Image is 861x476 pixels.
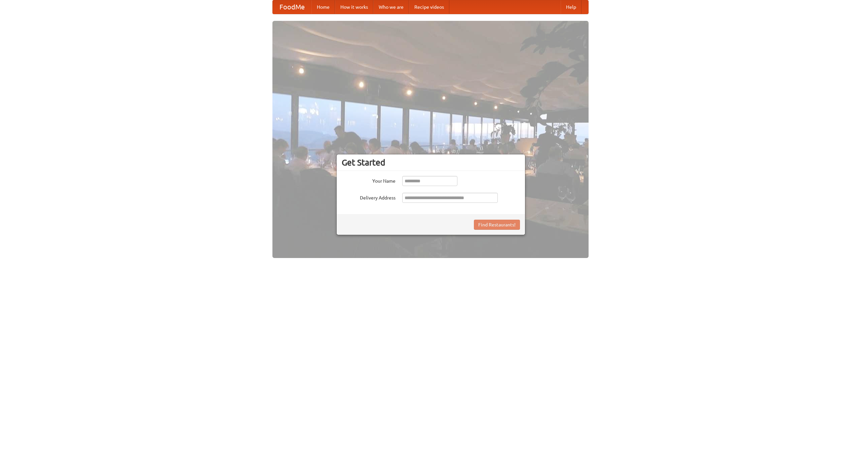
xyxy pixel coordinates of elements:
h3: Get Started [342,157,520,168]
a: Recipe videos [409,0,449,14]
a: FoodMe [273,0,311,14]
a: Who we are [373,0,409,14]
label: Your Name [342,176,396,184]
label: Delivery Address [342,193,396,201]
a: How it works [335,0,373,14]
a: Help [561,0,582,14]
button: Find Restaurants! [474,220,520,230]
a: Home [311,0,335,14]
